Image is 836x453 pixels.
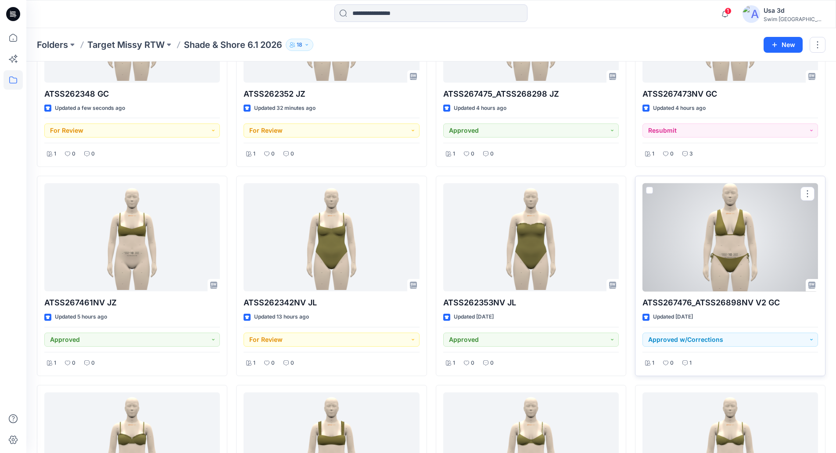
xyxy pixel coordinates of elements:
[764,37,803,53] button: New
[454,104,506,113] p: Updated 4 hours ago
[743,5,760,23] img: avatar
[453,149,455,159] p: 1
[453,359,455,368] p: 1
[44,297,220,309] p: ATSS267461NV JZ
[271,359,275,368] p: 0
[44,183,220,292] a: ATSS267461NV JZ
[37,39,68,51] a: Folders
[653,312,693,322] p: Updated [DATE]
[443,183,619,292] a: ATSS262353NV JL
[642,183,818,292] a: ATSS267476_ATSS26898NV V2 GC
[286,39,313,51] button: 18
[652,359,654,368] p: 1
[454,312,494,322] p: Updated [DATE]
[670,359,674,368] p: 0
[244,297,419,309] p: ATSS262342NV JL
[471,149,474,159] p: 0
[271,149,275,159] p: 0
[72,149,75,159] p: 0
[44,88,220,100] p: ATSS262348 GC
[653,104,706,113] p: Updated 4 hours ago
[291,149,294,159] p: 0
[490,359,494,368] p: 0
[291,359,294,368] p: 0
[91,359,95,368] p: 0
[642,88,818,100] p: ATSS267473NV GC
[490,149,494,159] p: 0
[55,312,107,322] p: Updated 5 hours ago
[254,312,309,322] p: Updated 13 hours ago
[55,104,125,113] p: Updated a few seconds ago
[87,39,165,51] a: Target Missy RTW
[764,16,825,22] div: Swim [GEOGRAPHIC_DATA]
[244,183,419,292] a: ATSS262342NV JL
[91,149,95,159] p: 0
[244,88,419,100] p: ATSS262352 JZ
[642,297,818,309] p: ATSS267476_ATSS26898NV V2 GC
[725,7,732,14] span: 1
[54,359,56,368] p: 1
[297,40,302,50] p: 18
[184,39,282,51] p: Shade & Shore 6.1 2026
[652,149,654,159] p: 1
[253,149,255,159] p: 1
[54,149,56,159] p: 1
[254,104,316,113] p: Updated 32 minutes ago
[764,5,825,16] div: Usa 3d
[253,359,255,368] p: 1
[689,359,692,368] p: 1
[443,297,619,309] p: ATSS262353NV JL
[443,88,619,100] p: ATSS267475_ATSS268298 JZ
[670,149,674,159] p: 0
[471,359,474,368] p: 0
[72,359,75,368] p: 0
[689,149,693,159] p: 3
